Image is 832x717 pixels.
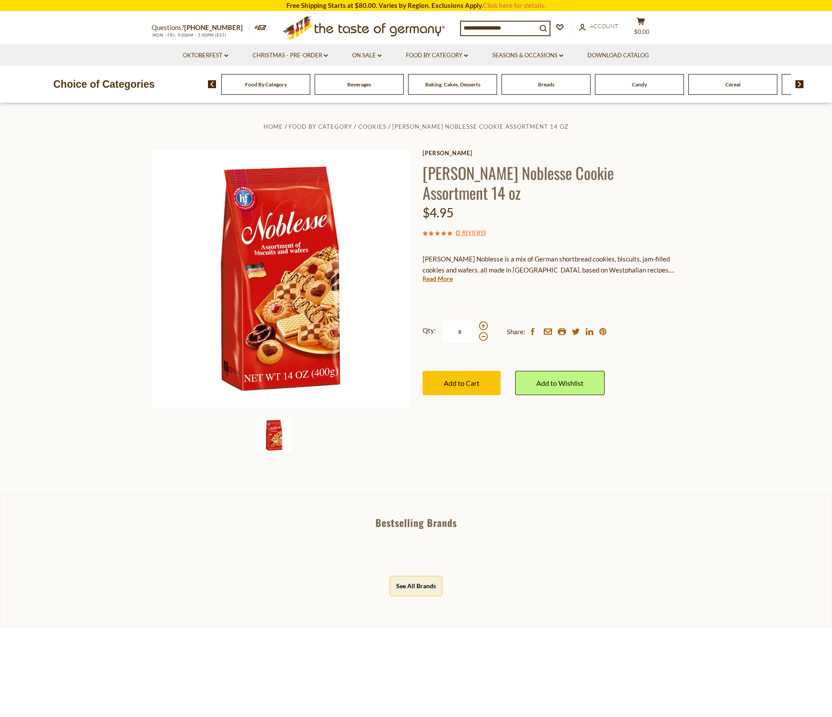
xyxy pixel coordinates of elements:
[253,51,328,60] a: Christmas - PRE-ORDER
[538,81,554,88] a: Breads
[425,81,480,88] a: Baking, Cakes, Desserts
[507,326,525,337] span: Share:
[587,51,649,60] a: Download Catalog
[515,371,605,395] a: Add to Wishlist
[264,123,283,130] a: Home
[444,379,479,387] span: Add to Cart
[184,23,243,31] a: [PHONE_NUMBER]
[492,51,563,60] a: Seasons & Occasions
[423,371,501,395] button: Add to Cart
[423,325,436,336] strong: Qty:
[423,163,680,202] h1: [PERSON_NAME] Noblesse Cookie Assortment 14 oz
[392,123,568,130] a: [PERSON_NAME] Noblesse Cookie Assortment 14 oz
[152,22,249,34] p: Questions?
[0,518,832,527] div: Bestselling Brands
[423,254,680,276] p: [PERSON_NAME] Noblesse is a mix of German shortbread cookies, biscuits, jam-filled cookies and wa...
[358,123,386,130] a: Cookies
[442,320,478,344] input: Qty:
[245,81,287,88] a: Food By Category
[390,576,442,596] button: See All Brands
[579,22,618,31] a: Account
[795,80,804,88] img: next arrow
[347,81,371,88] a: Beverages
[152,149,409,407] img: Hans Freitag Noblesse Cookie Assortment
[634,28,650,35] span: $0.00
[632,81,647,88] a: Candy
[725,81,740,88] a: Cereal
[183,51,228,60] a: Oktoberfest
[628,17,654,39] button: $0.00
[423,149,680,157] a: [PERSON_NAME]
[406,51,468,60] a: Food By Category
[590,22,618,30] span: Account
[289,123,352,130] a: Food By Category
[456,228,486,237] span: ( )
[423,205,453,220] span: $4.95
[423,274,453,283] a: Read More
[483,1,546,9] a: Click here for details.
[352,51,382,60] a: On Sale
[152,33,227,37] span: MON - FRI, 9:00AM - 5:00PM (EST)
[256,418,292,453] img: Hans Freitag Noblesse Cookie Assortment
[457,228,484,238] a: 2 Reviews
[208,80,216,88] img: previous arrow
